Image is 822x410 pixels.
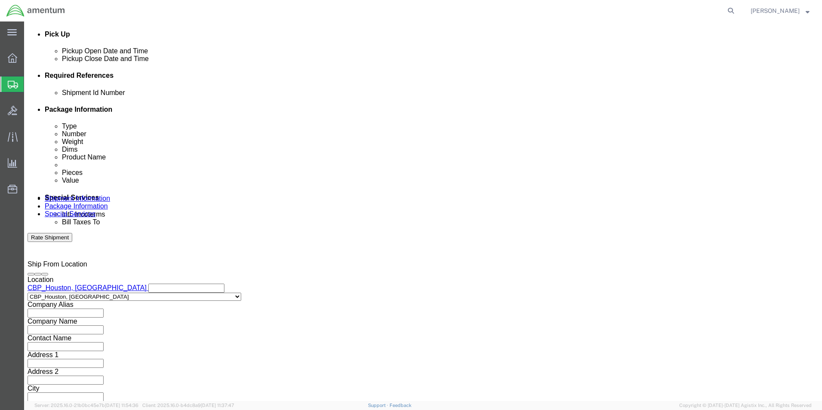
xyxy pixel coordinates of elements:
[142,403,234,408] span: Client: 2025.16.0-b4dc8a9
[201,403,234,408] span: [DATE] 11:37:47
[751,6,800,15] span: Marie Morrell
[24,21,822,401] iframe: FS Legacy Container
[368,403,390,408] a: Support
[6,4,65,17] img: logo
[105,403,138,408] span: [DATE] 11:54:36
[750,6,810,16] button: [PERSON_NAME]
[34,403,138,408] span: Server: 2025.16.0-21b0bc45e7b
[679,402,812,409] span: Copyright © [DATE]-[DATE] Agistix Inc., All Rights Reserved
[390,403,411,408] a: Feedback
